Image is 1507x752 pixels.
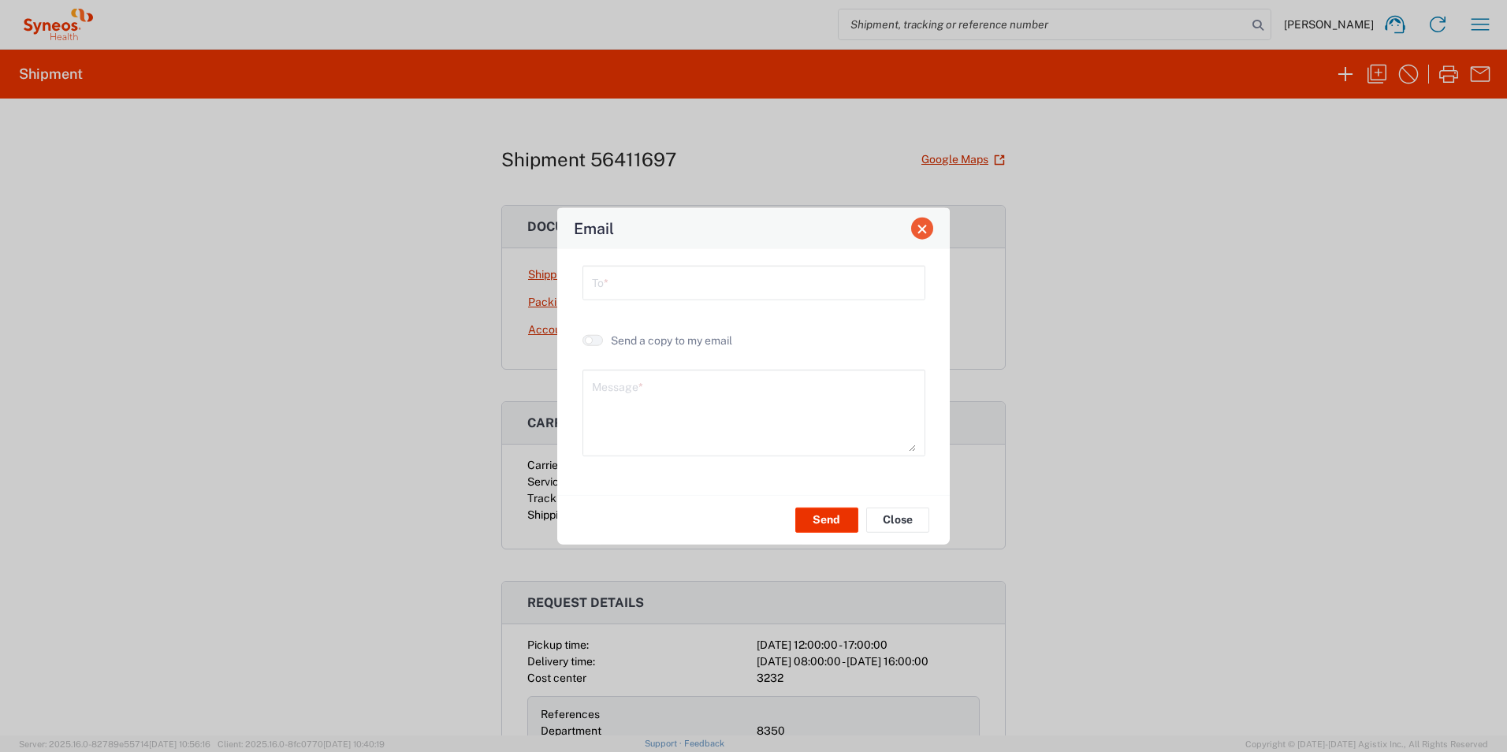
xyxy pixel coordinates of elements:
label: Send a copy to my email [611,333,732,348]
button: Close [911,218,933,240]
h4: Email [574,217,614,240]
button: Send [795,507,858,532]
button: Close [866,507,929,532]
